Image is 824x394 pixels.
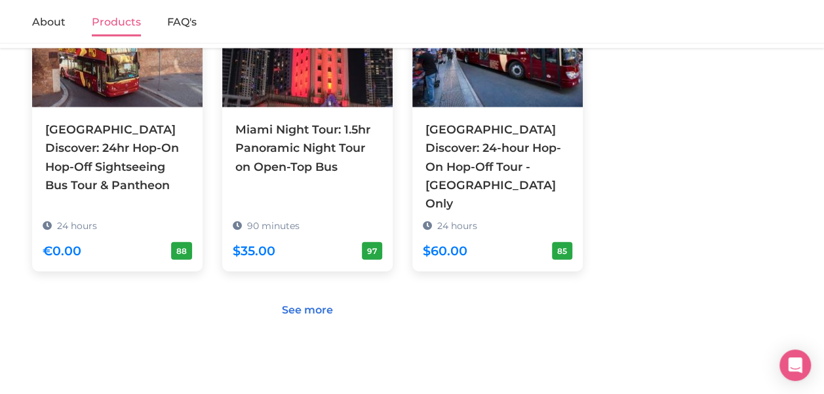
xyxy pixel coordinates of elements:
a: See more [273,298,342,323]
div: [GEOGRAPHIC_DATA] Discover: 24-hour Hop-On Hop-Off Tour - [GEOGRAPHIC_DATA] Only [425,120,570,213]
div: 88 [171,242,192,260]
span: 24 hours [437,220,477,232]
a: About [32,9,66,36]
div: €0.00 [43,241,81,261]
span: 24 hours [57,220,97,232]
div: $35.00 [233,241,275,261]
span: 90 minutes [247,220,300,232]
div: [GEOGRAPHIC_DATA] Discover: 24hr Hop-On Hop-Off Sightseeing Bus Tour & Pantheon [45,120,189,194]
div: 97 [362,242,382,260]
div: Open Intercom Messenger [779,349,811,381]
a: Products [92,9,141,36]
div: 85 [552,242,572,260]
div: $60.00 [423,241,467,261]
a: FAQ's [167,9,197,36]
div: Miami Night Tour: 1.5hr Panoramic Night Tour on Open-Top Bus [235,120,380,175]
